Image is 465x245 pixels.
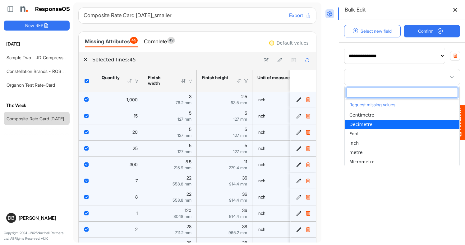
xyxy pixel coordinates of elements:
span: 22 [186,191,191,197]
td: 0d00ca5c-2351-4f2c-b301-f4c509394817 is template cell Column Header [290,124,317,140]
span: 127 mm [233,149,247,154]
button: Delete [305,129,311,135]
div: Missing Attributes [85,37,138,46]
div: Default values [277,41,309,45]
button: Delete [305,210,311,216]
td: 36 is template cell Column Header httpsnorthellcomontologiesmapping-rulesmeasurementhasfinishsize... [197,205,252,221]
button: Delete [305,145,311,151]
span: 215.9 mm [174,165,191,170]
td: 36 is template cell Column Header httpsnorthellcomontologiesmapping-rulesmeasurementhasfinishsize... [197,189,252,205]
td: Inch is template cell Column Header httpsnorthellcomontologiesmapping-rulesmeasurementhasunitofme... [252,140,314,156]
td: 7f0141cc-d509-4882-8dee-b1e7005b5a39 is template cell Column Header [290,205,317,221]
span: DB [8,215,14,220]
div: Filter Icon [134,78,140,84]
button: Export [289,12,311,20]
td: 2 is template cell Column Header httpsnorthellcomontologiesmapping-rulesorderhasquantity [97,221,143,238]
div: [PERSON_NAME] [19,216,67,220]
td: f233bb68-175e-42b8-a048-3c04f6cc9ec0 is template cell Column Header [290,189,317,205]
span: 5 [245,110,247,116]
span: 120 [185,208,191,213]
td: Inch is template cell Column Header httpsnorthellcomontologiesmapping-rulesmeasurementhasunitofme... [252,156,314,173]
span: 5 [245,143,247,148]
div: Quantity [102,75,119,80]
button: Edit [296,178,302,184]
td: 40656989-654c-44b9-ab97-cb643469c173 is template cell Column Header [290,108,317,124]
span: 558.8 mm [173,181,191,186]
div: Filter Icon [243,78,249,84]
span: 711.2 mm [175,230,191,235]
td: 28 is template cell Column Header httpsnorthellcomontologiesmapping-rulesmeasurementhasfinishsize... [143,221,197,238]
td: 36 is template cell Column Header httpsnorthellcomontologiesmapping-rulesmeasurementhasfinishsize... [197,173,252,189]
td: 1 is template cell Column Header httpsnorthellcomontologiesmapping-rulesorderhasquantity [97,205,143,221]
h6: [DATE] [4,41,70,47]
td: 5 is template cell Column Header httpsnorthellcomontologiesmapping-rulesmeasurementhasfinishsizeh... [197,140,252,156]
div: Finish width [148,75,173,86]
td: 8 is template cell Column Header httpsnorthellcomontologiesmapping-rulesorderhasquantity [97,189,143,205]
td: 5 is template cell Column Header httpsnorthellcomontologiesmapping-rulesmeasurementhasfinishsizew... [143,140,197,156]
button: Edit [296,145,302,151]
td: 2.5 is template cell Column Header httpsnorthellcomontologiesmapping-rulesmeasurementhasfinishsiz... [197,92,252,108]
td: Inch is template cell Column Header httpsnorthellcomontologiesmapping-rulesmeasurementhasunitofme... [252,221,314,238]
span: 8.5 [186,159,191,164]
span: 127 mm [233,133,247,138]
td: 139e4887-ef7a-4c21-9060-3d6e4931e194 is template cell Column Header [290,140,317,156]
span: 36 [242,208,247,213]
h6: This Week [4,102,70,109]
button: Request missing values [348,101,456,109]
td: 5 is template cell Column Header httpsnorthellcomontologiesmapping-rulesmeasurementhasfinishsizeh... [197,108,252,124]
td: 22 is template cell Column Header httpsnorthellcomontologiesmapping-rulesmeasurementhasfinishsize... [143,189,197,205]
input: dropdownlistfilter [347,88,458,97]
td: 7 is template cell Column Header httpsnorthellcomontologiesmapping-rulesorderhasquantity [97,173,143,189]
a: Contact us [62,49,84,54]
button: Delete [305,194,311,200]
span: 28 [186,224,191,229]
td: Inch is template cell Column Header httpsnorthellcomontologiesmapping-rulesmeasurementhasunitofme... [252,205,314,221]
button: Delete [305,178,311,184]
span: 63.5 mm [231,100,247,105]
td: 120 is template cell Column Header httpsnorthellcomontologiesmapping-rulesmeasurementhasfinishsiz... [143,205,197,221]
td: 0b8a5c99-9755-41ca-bc24-8da2d8c29efc is template cell Column Header [290,156,317,173]
span: Confirm [418,28,445,35]
td: 5 is template cell Column Header httpsnorthellcomontologiesmapping-rulesmeasurementhasfinishsizew... [143,108,197,124]
td: 38 is template cell Column Header httpsnorthellcomontologiesmapping-rulesmeasurementhasfinishsize... [197,221,252,238]
td: 0cad4d44-42bc-4d03-aeab-94b9e5e6855a is template cell Column Header [290,221,317,238]
span: Inch [257,97,266,102]
button: Delete [305,113,311,119]
span: 914.4 mm [229,214,247,219]
span: Foot [349,131,359,136]
button: Edit [296,113,302,119]
span: 45 [130,37,138,44]
span: 914.4 mm [229,198,247,203]
span: Inch [257,227,266,232]
th: Header checkbox [79,70,97,92]
span: 5 [245,127,247,132]
td: Inch is template cell Column Header httpsnorthellcomontologiesmapping-rulesmeasurementhasunitofme... [252,189,314,205]
span: Inch [257,146,266,151]
span: 5 [189,110,191,116]
td: checkbox [79,92,97,108]
span: 2.5 [241,94,247,99]
div: Unit of measure [257,75,290,80]
span: 22 [186,175,191,180]
ul: popup [345,110,459,195]
a: Sample Two - JD Compressed 2 [7,55,72,60]
span: 8 [135,194,138,199]
td: 25 is template cell Column Header httpsnorthellcomontologiesmapping-rulesorderhasquantity [97,140,143,156]
td: Inch is template cell Column Header httpsnorthellcomontologiesmapping-rulesmeasurementhasunitofme... [252,92,314,108]
span: I have an idea [27,107,60,113]
a: Constellation Brands - ROS prices [7,69,75,74]
a: Composite Rate Card [DATE]_smaller [7,116,80,121]
span: 279.4 mm [229,165,247,170]
span: 7 [136,178,138,183]
td: checkbox [79,189,97,205]
span: Inch [257,194,266,199]
td: Inch is template cell Column Header httpsnorthellcomontologiesmapping-rulesmeasurementhasunitofme... [252,173,314,189]
span: Micrometre [349,159,375,164]
span: 127 mm [177,133,191,138]
button: Delete [305,97,311,103]
span: 127 mm [177,149,191,154]
td: 300 is template cell Column Header httpsnorthellcomontologiesmapping-rulesorderhasquantity [97,156,143,173]
td: 15 is template cell Column Header httpsnorthellcomontologiesmapping-rulesorderhasquantity [97,108,143,124]
span: 15 [134,113,138,118]
img: Northell [17,3,30,15]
